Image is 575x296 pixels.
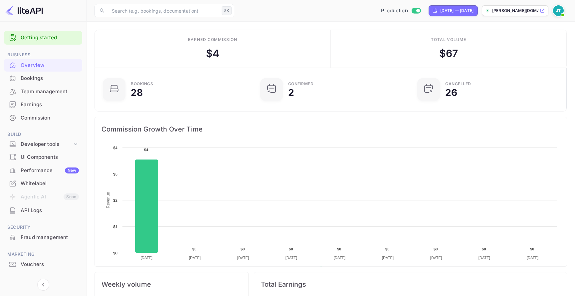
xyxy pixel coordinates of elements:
[4,51,82,59] span: Business
[4,258,82,271] div: Vouchers
[144,148,148,152] text: $4
[222,6,232,15] div: ⌘K
[21,141,72,148] div: Developer tools
[431,37,467,43] div: Total volume
[4,31,82,45] div: Getting started
[553,5,564,16] img: Julian Tabaku
[65,167,79,173] div: New
[21,88,79,96] div: Team management
[108,4,219,17] input: Search (e.g. bookings, documentation)
[261,279,560,290] span: Total Earnings
[434,247,438,251] text: $0
[325,266,342,271] text: Revenue
[4,98,82,111] div: Earnings
[237,256,249,260] text: [DATE]
[21,261,79,268] div: Vouchers
[4,72,82,84] a: Bookings
[4,98,82,111] a: Earnings
[429,5,478,16] div: Click to change the date range period
[21,114,79,122] div: Commission
[241,247,245,251] text: $0
[4,177,82,189] a: Whitelabel
[21,167,79,174] div: Performance
[4,224,82,231] span: Security
[289,247,293,251] text: $0
[189,256,201,260] text: [DATE]
[131,88,143,97] div: 28
[113,172,117,176] text: $3
[141,256,153,260] text: [DATE]
[4,85,82,98] a: Team management
[440,8,474,14] div: [DATE] — [DATE]
[378,7,423,15] div: Switch to Sandbox mode
[385,247,390,251] text: $0
[334,256,346,260] text: [DATE]
[21,101,79,109] div: Earnings
[113,225,117,229] text: $1
[4,131,82,138] span: Build
[21,153,79,161] div: UI Components
[101,124,560,135] span: Commission Growth Over Time
[4,151,82,163] a: UI Components
[101,279,242,290] span: Weekly volume
[445,82,471,86] div: CANCELLED
[4,59,82,72] div: Overview
[445,88,457,97] div: 26
[286,256,297,260] text: [DATE]
[439,46,458,61] div: $ 67
[4,231,82,243] a: Fraud management
[4,139,82,150] div: Developer tools
[21,34,79,42] a: Getting started
[4,204,82,217] div: API Logs
[288,82,314,86] div: Confirmed
[206,46,219,61] div: $ 4
[4,204,82,216] a: API Logs
[430,256,442,260] text: [DATE]
[4,177,82,190] div: Whitelabel
[4,231,82,244] div: Fraud management
[37,279,49,291] button: Collapse navigation
[5,5,43,16] img: LiteAPI logo
[21,75,79,82] div: Bookings
[192,247,197,251] text: $0
[21,207,79,214] div: API Logs
[113,146,117,150] text: $4
[4,164,82,177] div: PerformanceNew
[479,256,490,260] text: [DATE]
[4,112,82,124] a: Commission
[21,234,79,241] div: Fraud management
[131,82,153,86] div: Bookings
[106,192,110,208] text: Revenue
[4,59,82,71] a: Overview
[4,251,82,258] span: Marketing
[382,256,394,260] text: [DATE]
[492,8,538,14] p: [PERSON_NAME][DOMAIN_NAME]...
[113,198,117,202] text: $2
[4,151,82,164] div: UI Components
[482,247,486,251] text: $0
[288,88,294,97] div: 2
[337,247,341,251] text: $0
[530,247,534,251] text: $0
[4,258,82,270] a: Vouchers
[113,251,117,255] text: $0
[21,180,79,187] div: Whitelabel
[188,37,237,43] div: Earned commission
[21,62,79,69] div: Overview
[4,164,82,176] a: PerformanceNew
[527,256,539,260] text: [DATE]
[4,85,82,98] div: Team management
[4,72,82,85] div: Bookings
[381,7,408,15] span: Production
